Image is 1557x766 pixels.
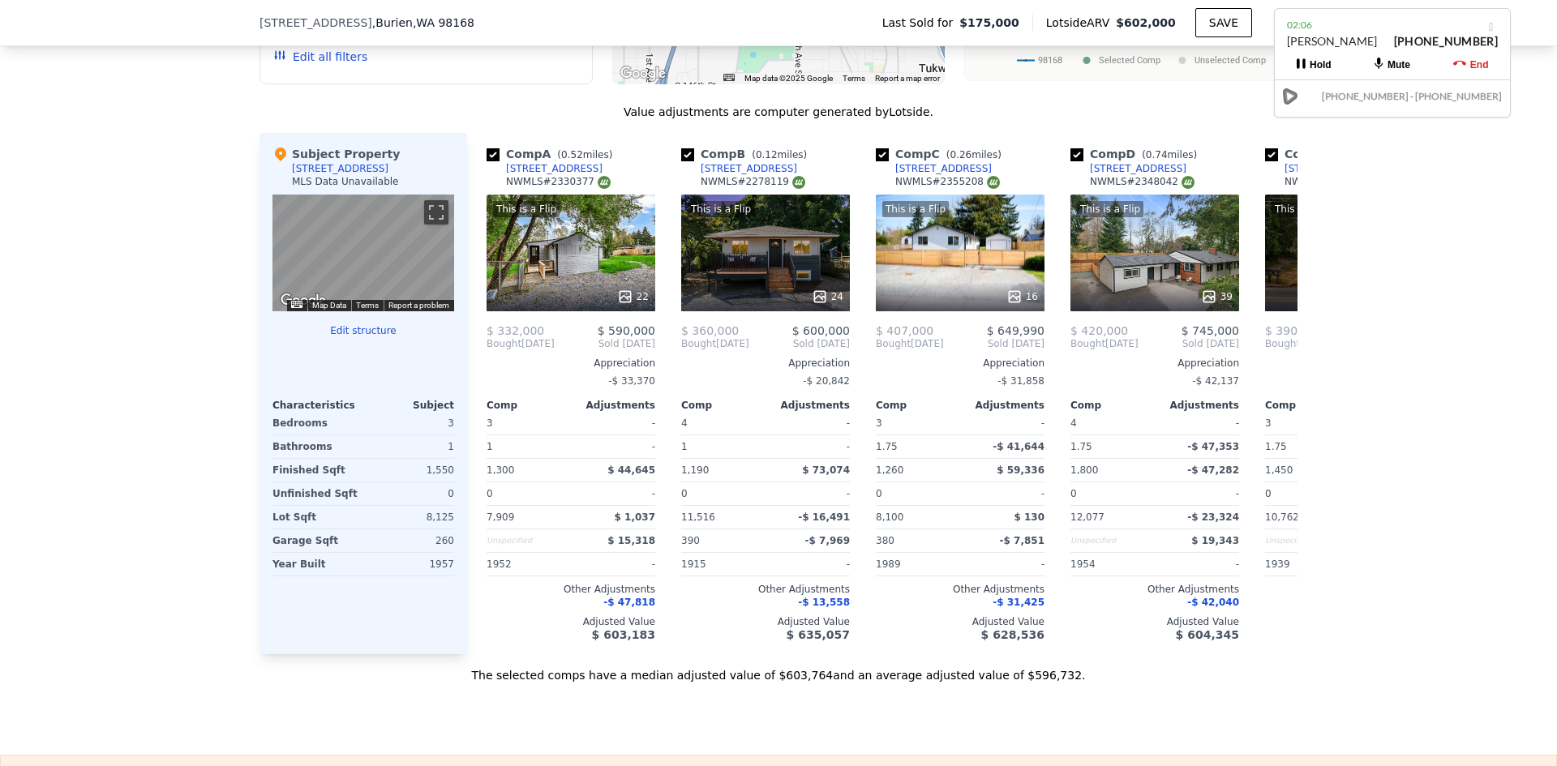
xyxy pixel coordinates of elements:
div: - [574,482,655,505]
button: Show Options [1265,6,1297,39]
span: 4 [1070,417,1077,429]
div: 1 [367,435,454,458]
span: , Burien [372,15,474,31]
span: 7,909 [487,511,514,523]
div: Adjusted Value [681,615,850,628]
div: Subject [363,399,454,412]
span: 11,516 [681,511,715,523]
span: Sold [DATE] [1139,337,1239,350]
div: Other Adjustments [487,583,655,596]
div: Other Adjustments [1265,583,1434,596]
div: Map [272,195,454,311]
div: Subject Property [272,146,400,162]
a: Terms (opens in new tab) [843,74,865,83]
div: This is a Flip [1272,201,1338,217]
div: This is a Flip [688,201,754,217]
div: Adjusted Value [487,615,655,628]
div: Street View [272,195,454,311]
img: NWMLS Logo [1182,176,1195,189]
span: -$ 7,851 [1000,535,1044,546]
img: Google [277,290,330,311]
button: Keyboard shortcuts [723,74,735,81]
img: NWMLS Logo [598,176,611,189]
div: [STREET_ADDRESS] [1285,162,1381,175]
div: - [769,553,850,576]
div: 1957 [367,553,454,576]
div: NWMLS # 2278119 [701,175,805,189]
div: Garage Sqft [272,529,360,552]
div: - [1158,482,1239,505]
span: Sold [DATE] [944,337,1044,350]
div: Adjusted Value [1265,615,1434,628]
div: Comp [681,399,766,412]
div: Bathrooms [272,435,360,458]
div: 1939 [1265,553,1346,576]
span: $602,000 [1116,16,1176,29]
div: 260 [367,529,454,552]
a: [STREET_ADDRESS] [681,162,797,175]
span: 12,077 [1070,511,1104,523]
span: Lotside ARV [1046,15,1116,31]
text: Unselected Comp [1195,55,1266,66]
div: Comp D [1070,146,1203,162]
img: Google [616,63,670,84]
div: [STREET_ADDRESS] [895,162,992,175]
div: Appreciation [681,357,850,370]
span: -$ 42,040 [1187,597,1239,608]
div: - [574,553,655,576]
div: Comp [1265,399,1349,412]
div: [DATE] [487,337,555,350]
span: Bought [1070,337,1105,350]
div: - [963,412,1044,434]
text: 98168 [1038,55,1062,66]
span: -$ 31,858 [997,375,1044,387]
span: -$ 7,969 [805,535,850,546]
div: Unfinished Sqft [272,482,360,505]
div: - [574,412,655,434]
button: Edit all filters [273,49,367,65]
a: [STREET_ADDRESS] [1265,162,1381,175]
span: 0.26 [950,149,972,160]
span: 0 [876,488,882,499]
div: Lot Sqft [272,506,360,528]
text: Selected Comp [1099,55,1160,66]
span: 1,800 [1070,464,1098,476]
a: Open this area in Google Maps (opens a new window) [277,290,330,311]
div: Other Adjustments [681,583,850,596]
span: -$ 33,370 [608,375,655,387]
div: - [769,412,850,434]
div: 22 [617,289,649,305]
span: -$ 42,137 [1192,375,1239,387]
div: - [963,553,1044,576]
span: $ 73,074 [802,464,850,476]
div: Adjustments [571,399,655,412]
div: Appreciation [876,357,1044,370]
span: Map data ©2025 Google [744,74,833,83]
span: 4 [681,417,688,429]
div: [STREET_ADDRESS] [292,162,388,175]
span: Bought [487,337,521,350]
div: - [574,435,655,458]
span: -$ 20,842 [803,375,850,387]
div: Appreciation [487,357,655,370]
div: [DATE] [1265,337,1333,350]
span: 3 [1265,417,1272,429]
div: Unspecified [487,529,568,552]
span: $ 332,000 [487,324,544,337]
img: NWMLS Logo [987,176,1000,189]
div: Unspecified [1265,529,1346,552]
span: $ 604,345 [1176,628,1239,641]
span: Bought [1265,337,1300,350]
span: ( miles) [1135,149,1203,160]
button: Keyboard shortcuts [291,301,302,308]
div: Year Built [272,553,360,576]
div: Adjustments [1155,399,1239,412]
span: $ 44,645 [607,464,655,476]
span: 1,300 [487,464,514,476]
span: -$ 23,324 [1187,511,1239,523]
span: 0.74 [1146,149,1168,160]
span: -$ 47,282 [1187,464,1239,476]
span: 1,260 [876,464,903,476]
span: -$ 41,644 [993,441,1044,452]
div: This is a Flip [1077,201,1143,217]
